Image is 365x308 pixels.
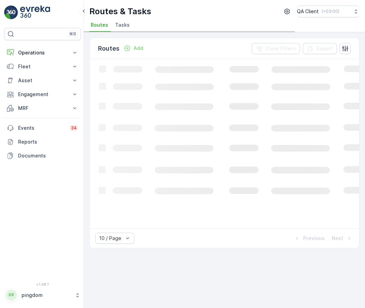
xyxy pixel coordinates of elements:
[317,45,333,52] p: Export
[20,6,50,19] img: logo_light-DOdMpM7g.png
[89,6,151,17] p: Routes & Tasks
[4,149,81,163] a: Documents
[18,63,67,70] p: Fleet
[18,105,67,112] p: MRF
[18,125,65,131] p: Events
[4,74,81,87] button: Asset
[331,234,354,242] button: Next
[332,235,343,242] p: Next
[18,91,67,98] p: Engagement
[69,31,76,37] p: ⌘B
[18,152,78,159] p: Documents
[98,44,120,53] p: Routes
[4,101,81,115] button: MRF
[4,6,18,19] img: logo
[18,49,67,56] p: Operations
[121,44,146,52] button: Add
[4,46,81,60] button: Operations
[4,135,81,149] a: Reports
[22,292,71,299] p: pingdom
[4,87,81,101] button: Engagement
[18,77,67,84] p: Asset
[4,288,81,302] button: PPpingdom
[91,22,108,28] span: Routes
[18,138,78,145] p: Reports
[6,290,17,301] div: PP
[133,45,143,52] p: Add
[303,235,325,242] p: Previous
[293,234,325,242] button: Previous
[4,282,81,286] span: v 1.48.1
[266,45,296,52] p: Clear Filters
[4,121,81,135] a: Events34
[322,9,339,14] p: ( +03:00 )
[303,43,337,54] button: Export
[252,43,300,54] button: Clear Filters
[115,22,130,28] span: Tasks
[297,8,319,15] p: QA Client
[71,125,77,131] p: 34
[297,6,359,17] button: QA Client(+03:00)
[4,60,81,74] button: Fleet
